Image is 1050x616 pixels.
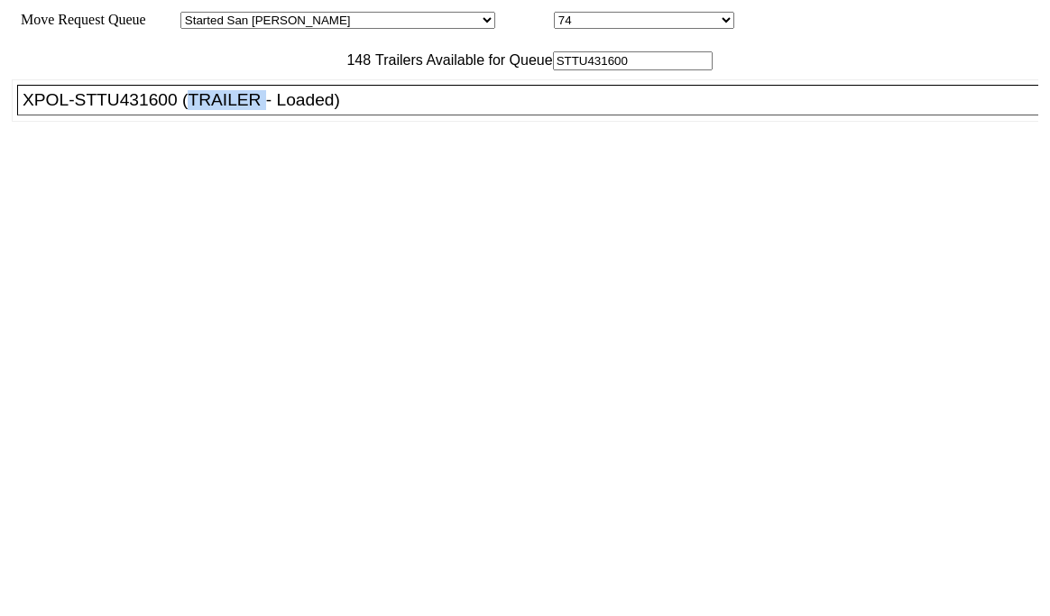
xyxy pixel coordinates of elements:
input: Filter Available Trailers [553,51,713,70]
span: Area [149,12,177,27]
span: Location [499,12,550,27]
span: Trailers Available for Queue [371,52,553,68]
span: Move Request Queue [12,12,146,27]
span: 148 [337,52,371,68]
div: XPOL-STTU431600 (TRAILER - Loaded) [23,90,1049,110]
